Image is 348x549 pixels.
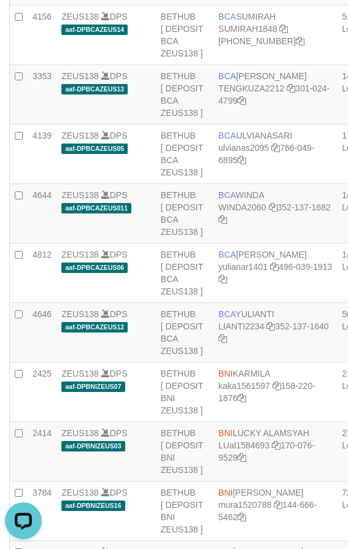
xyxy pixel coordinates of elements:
span: aaf-DPBCAZEUS011 [61,203,131,213]
a: Copy 4960391913 to clipboard [218,274,227,284]
td: 3784 [28,482,56,541]
td: DPS [56,184,156,244]
a: WINDA2060 [218,202,266,212]
td: 3353 [28,65,56,125]
a: Copy 1700769529 to clipboard [238,453,246,463]
td: 2414 [28,422,56,482]
td: [PERSON_NAME] 144-666-5462 [214,482,337,541]
span: aaf-DPBCAZEUS13 [61,84,128,94]
td: BETHUB [ DEPOSIT BNI ZEUS138 ] [156,422,214,482]
td: YULIANTI 352-137-1640 [214,303,337,363]
a: Copy 3010244799 to clipboard [238,96,246,106]
a: Copy SUMIRAH1848 to clipboard [279,24,288,34]
td: [PERSON_NAME] 301-024-4799 [214,65,337,125]
a: ulvianas2095 [218,143,269,153]
a: LIANTI2234 [218,321,265,331]
a: Copy 3521371640 to clipboard [218,334,227,344]
td: BETHUB [ DEPOSIT BCA ZEUS138 ] [156,303,214,363]
a: ZEUS138 [61,131,99,140]
span: BCA [218,190,236,200]
td: ULVIANASARI 766-049-6895 [214,125,337,184]
a: Copy 1582201876 to clipboard [238,393,246,403]
td: 2425 [28,363,56,422]
span: BNI [218,488,233,497]
td: DPS [56,6,156,65]
td: DPS [56,363,156,422]
a: ZEUS138 [61,71,99,81]
a: ZEUS138 [61,309,99,319]
a: ZEUS138 [61,488,99,497]
a: Copy LIANTI2234 to clipboard [266,321,275,331]
span: aaf-DPBNIZEUS16 [61,501,125,511]
a: ZEUS138 [61,369,99,378]
td: KARMILA 158-220-1876 [214,363,337,422]
td: SUMIRAH [PHONE_NUMBER] [214,6,337,65]
span: BNI [218,369,233,378]
span: BCA [218,131,236,140]
td: BETHUB [ DEPOSIT BCA ZEUS138 ] [156,244,214,303]
a: Copy ulvianas2095 to clipboard [271,143,280,153]
a: kaka1561597 [218,381,270,391]
span: aaf-DPBNIZEUS03 [61,441,125,451]
a: SUMIRAH1848 [218,24,277,34]
a: yulianar1401 [218,262,268,272]
td: BETHUB [ DEPOSIT BCA ZEUS138 ] [156,65,214,125]
span: BCA [218,12,236,21]
td: DPS [56,303,156,363]
a: ZEUS138 [61,190,99,200]
a: Copy 8692458906 to clipboard [296,36,304,46]
td: DPS [56,422,156,482]
a: Copy kaka1561597 to clipboard [273,381,281,391]
td: 4156 [28,6,56,65]
a: Copy mura1520788 to clipboard [274,500,282,510]
span: aaf-DPBCAZEUS14 [61,25,128,35]
a: Copy LUal1584693 to clipboard [272,440,280,450]
span: BCA [218,309,236,319]
span: aaf-DPBNIZEUS07 [61,382,125,392]
a: Copy WINDA2060 to clipboard [269,202,277,212]
a: mura1520788 [218,500,271,510]
span: aaf-DPBCAZEUS05 [61,144,128,154]
a: ZEUS138 [61,250,99,259]
span: aaf-DPBCAZEUS12 [61,322,128,332]
td: 4646 [28,303,56,363]
a: Copy 7660496895 to clipboard [238,155,246,165]
a: LUal1584693 [218,440,269,450]
td: DPS [56,125,156,184]
td: 4812 [28,244,56,303]
span: aaf-DPBCAZEUS06 [61,263,128,273]
span: BNI [218,428,233,438]
a: TENGKUZA2212 [218,83,284,93]
a: Copy 1446665462 to clipboard [238,512,246,522]
td: BETHUB [ DEPOSIT BCA ZEUS138 ] [156,184,214,244]
td: LUCKY ALAMSYAH 170-076-9529 [214,422,337,482]
td: DPS [56,482,156,541]
td: BETHUB [ DEPOSIT BNI ZEUS138 ] [156,363,214,422]
td: 4644 [28,184,56,244]
span: BCA [218,71,236,81]
a: ZEUS138 [61,428,99,438]
td: BETHUB [ DEPOSIT BCA ZEUS138 ] [156,6,214,65]
td: 4139 [28,125,56,184]
a: Copy 3521371682 to clipboard [218,215,227,225]
td: [PERSON_NAME] 496-039-1913 [214,244,337,303]
td: BETHUB [ DEPOSIT BNI ZEUS138 ] [156,482,214,541]
button: Open LiveChat chat widget [5,5,42,42]
a: Copy TENGKUZA2212 to clipboard [287,83,295,93]
a: ZEUS138 [61,12,99,21]
a: Copy yulianar1401 to clipboard [270,262,279,272]
td: BETHUB [ DEPOSIT BCA ZEUS138 ] [156,125,214,184]
td: DPS [56,65,156,125]
td: WINDA 352-137-1682 [214,184,337,244]
td: DPS [56,244,156,303]
span: BCA [218,250,236,259]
